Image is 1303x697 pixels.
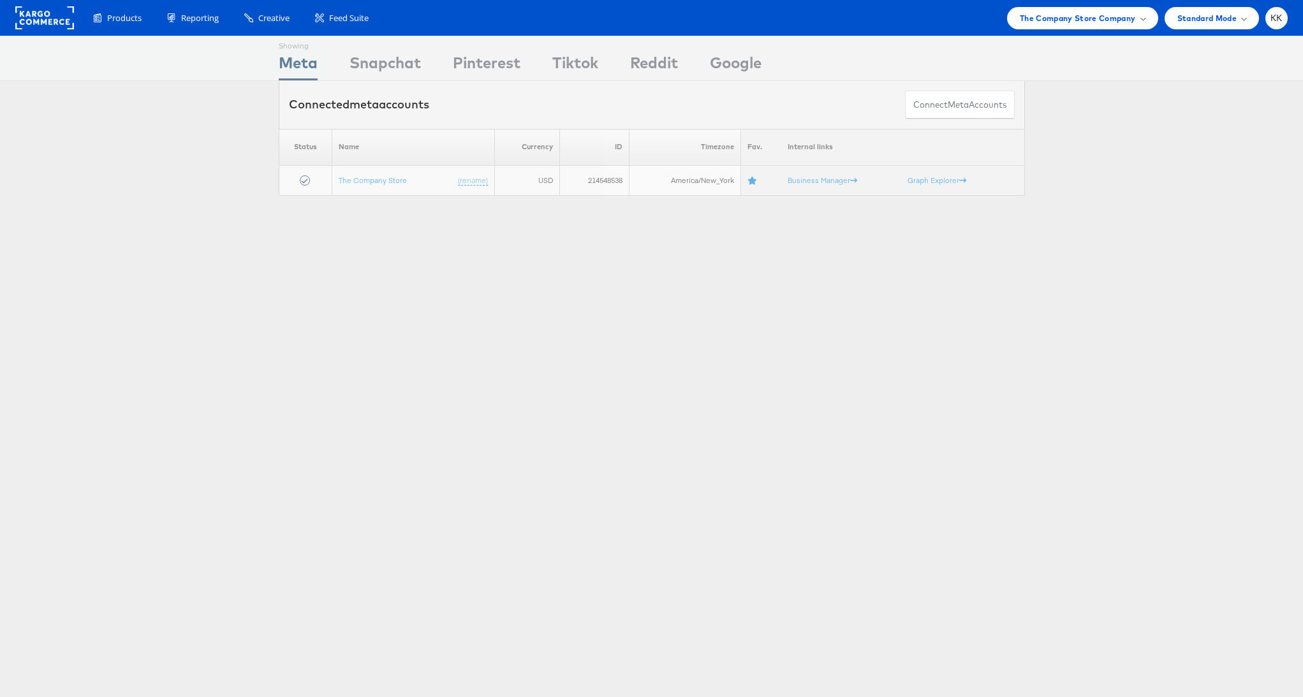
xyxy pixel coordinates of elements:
[350,97,379,112] span: meta
[559,165,629,196] td: 214548538
[289,96,429,113] div: Connected accounts
[710,52,762,80] div: Google
[788,175,857,185] a: Business Manager
[948,99,969,111] span: meta
[630,52,678,80] div: Reddit
[1177,11,1237,25] span: Standard Mode
[329,12,369,24] span: Feed Suite
[908,175,966,185] a: Graph Explorer
[494,129,559,165] th: Currency
[1020,11,1136,25] span: The Company Store Company
[552,52,598,80] div: Tiktok
[559,129,629,165] th: ID
[1270,14,1283,22] span: KK
[453,52,520,80] div: Pinterest
[332,129,494,165] th: Name
[181,12,219,24] span: Reporting
[458,175,488,186] a: (rename)
[350,52,421,80] div: Snapchat
[258,12,290,24] span: Creative
[339,175,407,184] a: The Company Store
[629,129,741,165] th: Timezone
[629,165,741,196] td: America/New_York
[279,52,318,80] div: Meta
[494,165,559,196] td: USD
[279,36,318,52] div: Showing
[279,129,332,165] th: Status
[107,12,142,24] span: Products
[905,91,1015,119] button: ConnectmetaAccounts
